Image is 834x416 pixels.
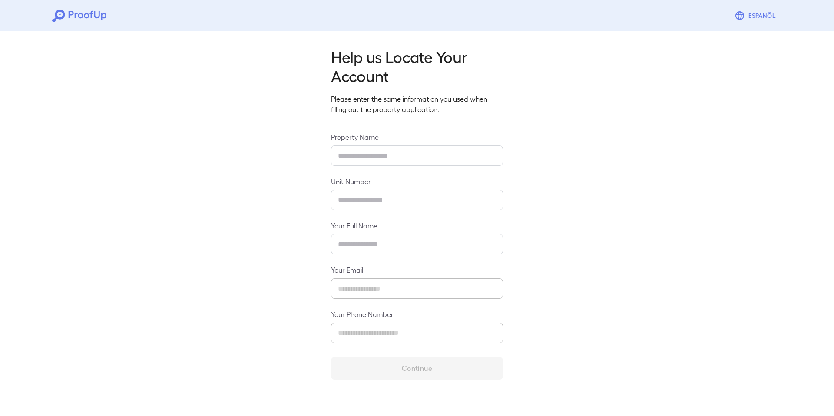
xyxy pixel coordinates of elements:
[331,132,503,142] label: Property Name
[331,265,503,275] label: Your Email
[331,221,503,231] label: Your Full Name
[731,7,782,24] button: Espanõl
[331,94,503,115] p: Please enter the same information you used when filling out the property application.
[331,47,503,85] h2: Help us Locate Your Account
[331,309,503,319] label: Your Phone Number
[331,176,503,186] label: Unit Number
